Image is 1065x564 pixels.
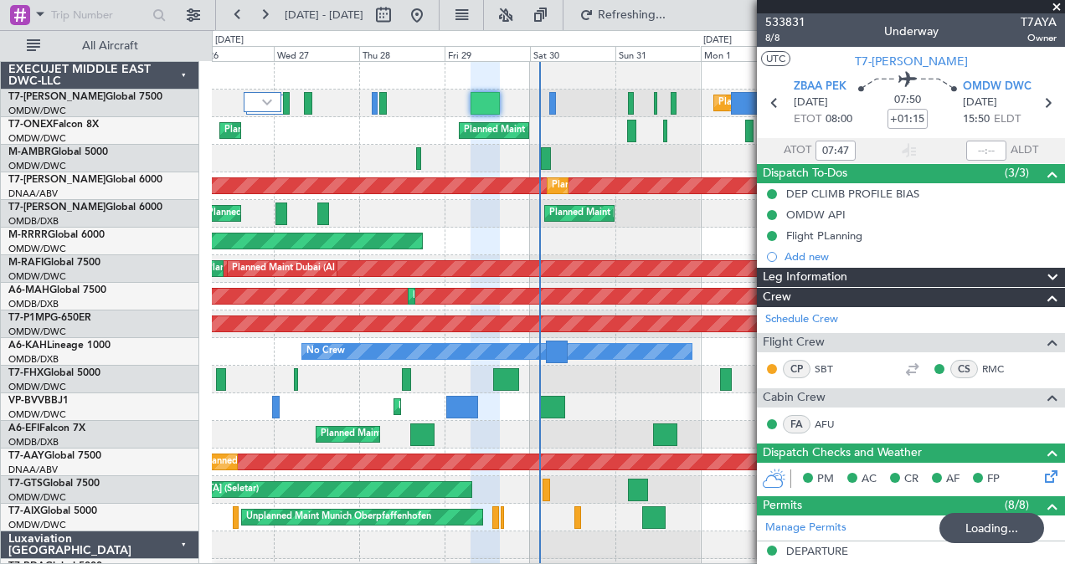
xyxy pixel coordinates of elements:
button: All Aircraft [18,33,182,59]
a: T7-GTSGlobal 7500 [8,479,100,489]
span: (8/8) [1005,496,1029,514]
span: 07:50 [894,92,921,109]
div: FA [783,415,810,433]
div: Underway [884,23,939,40]
div: No Crew [306,339,345,364]
span: ATOT [784,142,811,159]
a: OMDW/DWC [8,381,66,393]
span: 08:00 [826,111,852,128]
span: T7-FHX [8,368,44,378]
span: Dispatch Checks and Weather [763,444,922,463]
a: OMDB/DXB [8,436,59,449]
div: CP [783,360,810,378]
a: OMDB/DXB [8,353,59,366]
a: DNAA/ABV [8,187,58,200]
span: T7AYA [1021,13,1057,31]
a: M-RAFIGlobal 7500 [8,258,100,268]
span: T7-P1MP [8,313,50,323]
div: Planned Maint Dubai (Al Maktoum Intl) [232,256,397,281]
div: Fri 29 [445,46,530,61]
a: T7-ONEXFalcon 8X [8,120,99,130]
a: AFU [815,417,852,432]
span: [DATE] [794,95,828,111]
span: (3/3) [1005,164,1029,182]
span: 8/8 [765,31,805,45]
span: AF [946,471,960,488]
a: OMDW/DWC [8,326,66,338]
span: OMDW DWC [963,79,1032,95]
a: SBT [815,361,852,377]
span: ETOT [794,111,821,128]
div: Planned Maint Dubai (Al Maktoum Intl) [552,173,717,198]
a: A6-EFIFalcon 7X [8,423,85,433]
a: OMDB/DXB [8,215,59,228]
a: T7-[PERSON_NAME]Global 6000 [8,203,162,213]
div: DEPARTURE [786,544,848,558]
div: Add new [785,249,1057,264]
span: A6-EFI [8,423,39,433]
div: Mon 1 [701,46,786,61]
span: T7-GTS [8,479,43,489]
div: Loading... [939,513,1044,543]
button: Refreshing... [572,2,672,28]
span: AC [862,471,877,488]
span: A6-MAH [8,285,49,295]
a: T7-AAYGlobal 7500 [8,451,101,461]
a: M-RRRRGlobal 6000 [8,230,105,240]
a: T7-AIXGlobal 5000 [8,506,97,516]
span: T7-ONEX [8,120,53,130]
span: Permits [763,496,802,515]
div: Flight PLanning [786,228,862,243]
a: OMDW/DWC [8,132,66,145]
a: A6-MAHGlobal 7500 [8,285,106,295]
span: [DATE] [963,95,997,111]
div: Tue 26 [188,46,274,61]
div: [DATE] [703,33,732,48]
span: Flight Crew [763,333,825,352]
div: Planned Maint Dubai (Al Maktoum Intl) [464,118,629,143]
a: OMDW/DWC [8,105,66,117]
a: DNAA/ABV [8,464,58,476]
span: M-AMBR [8,147,51,157]
div: Planned Maint Dubai (Al Maktoum Intl) [718,90,883,115]
span: T7-[PERSON_NAME] [855,53,968,70]
a: VP-BVVBBJ1 [8,396,69,406]
div: Planned Maint Dubai (Al Maktoum Intl) [224,118,389,143]
div: Unplanned Maint Munich Oberpfaffenhofen [246,505,431,530]
a: T7-P1MPG-650ER [8,313,91,323]
span: Leg Information [763,268,847,287]
a: M-AMBRGlobal 5000 [8,147,108,157]
span: [DATE] - [DATE] [285,8,363,23]
span: T7-AIX [8,506,40,516]
span: All Aircraft [44,40,177,52]
a: OMDW/DWC [8,243,66,255]
div: Sat 30 [530,46,615,61]
input: Trip Number [51,3,147,28]
a: Schedule Crew [765,311,838,328]
span: T7-[PERSON_NAME] [8,92,105,102]
span: ZBAA PEK [794,79,846,95]
input: --:-- [815,141,856,161]
span: T7-[PERSON_NAME] [8,203,105,213]
a: A6-KAHLineage 1000 [8,341,111,351]
span: Refreshing... [597,9,667,21]
input: --:-- [966,141,1006,161]
span: 533831 [765,13,805,31]
span: FP [987,471,1000,488]
a: Manage Permits [765,520,846,536]
span: ALDT [1011,142,1038,159]
span: VP-BVV [8,396,44,406]
span: Crew [763,288,791,307]
div: [DATE] [215,33,244,48]
span: M-RRRR [8,230,48,240]
div: CS [950,360,978,378]
span: T7-[PERSON_NAME] [8,175,105,185]
a: OMDW/DWC [8,408,66,421]
a: T7-[PERSON_NAME]Global 6000 [8,175,162,185]
div: Thu 28 [359,46,445,61]
div: Planned Maint [GEOGRAPHIC_DATA] ([GEOGRAPHIC_DATA] Intl) [549,201,829,226]
span: CR [904,471,918,488]
span: M-RAFI [8,258,44,268]
span: Dispatch To-Dos [763,164,847,183]
span: ELDT [994,111,1021,128]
